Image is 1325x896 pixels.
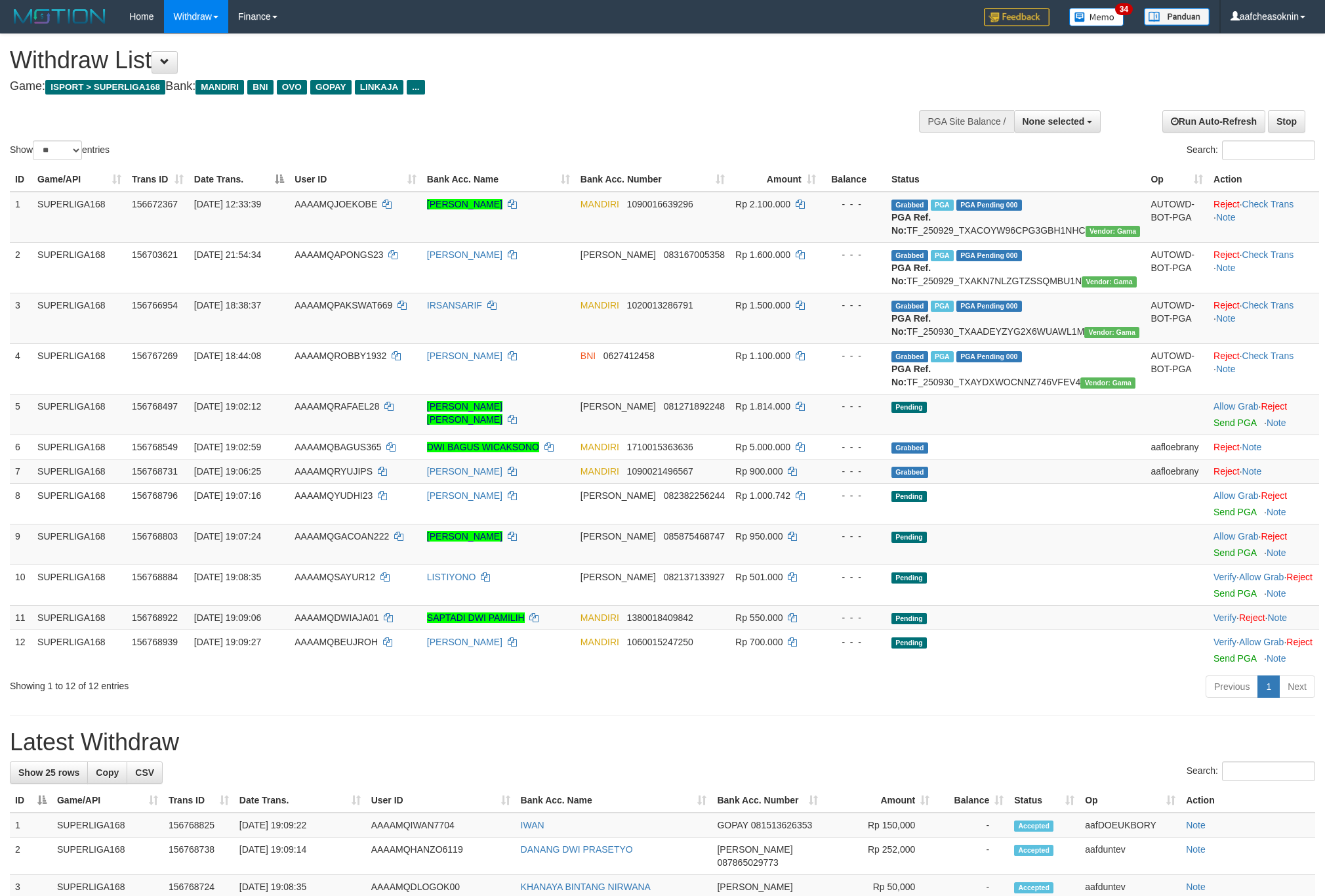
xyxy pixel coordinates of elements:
a: Note [1268,612,1288,623]
td: 10 [10,565,32,605]
span: AAAAMQROBBY1932 [295,351,386,361]
a: Next [1279,675,1315,698]
span: Grabbed [891,250,928,261]
td: AAAAMQIWAN7704 [366,813,516,838]
span: AAAAMQRYUJIPS [295,466,373,477]
td: 156768825 [163,813,234,838]
td: aafloebrany [1145,435,1208,459]
td: Rp 150,000 [823,813,935,838]
span: [DATE] 19:02:12 [194,401,261,412]
a: CSV [127,761,163,784]
span: Pending [891,572,927,584]
a: Send PGA [1213,507,1256,517]
td: 5 [10,394,32,435]
div: - - - [826,570,881,584]
img: Feedback.jpg [984,8,1050,26]
b: PGA Ref. No: [891,212,931,236]
td: 7 [10,459,32,483]
div: - - - [826,299,881,312]
th: Bank Acc. Name: activate to sort column ascending [422,167,575,192]
th: Status: activate to sort column ascending [1009,788,1080,813]
span: MANDIRI [581,442,619,452]
td: Rp 252,000 [823,838,935,875]
td: · · [1208,293,1319,343]
a: LISTIYONO [427,572,476,582]
span: Rp 501.000 [735,572,783,582]
td: SUPERLIGA168 [32,524,127,565]
label: Search: [1187,761,1315,781]
a: Send PGA [1213,547,1256,558]
span: AAAAMQPAKSWAT669 [295,300,392,310]
span: Copy 0627412458 to clipboard [603,351,655,361]
span: 156768796 [132,490,178,501]
td: 2 [10,242,32,293]
td: SUPERLIGA168 [32,565,127,605]
a: Note [1267,588,1286,599]
a: 1 [1257,675,1280,698]
div: - - - [826,198,881,211]
td: TF_250929_TXAKN7NLZGTZSSQMBU1N [886,242,1145,293]
span: PGA Pending [956,301,1022,312]
a: Reject [1213,300,1240,310]
td: · · [1208,192,1319,243]
span: Rp 1.500.000 [735,300,790,310]
a: Check Trans [1242,199,1294,209]
a: IRSANSARIF [427,300,482,310]
span: MANDIRI [581,199,619,209]
a: Send PGA [1213,417,1256,428]
a: Note [1216,263,1236,273]
span: Copy 083167005358 to clipboard [664,249,725,260]
td: · · [1208,629,1319,670]
span: Copy 1020013286791 to clipboard [627,300,693,310]
th: User ID: activate to sort column ascending [289,167,422,192]
a: Stop [1268,110,1305,133]
span: Copy 1710015363636 to clipboard [627,442,693,452]
td: · · [1208,343,1319,394]
span: 156768939 [132,637,178,647]
img: MOTION_logo.png [10,7,110,26]
td: · [1208,435,1319,459]
th: Balance [821,167,886,192]
a: Reject [1213,466,1240,477]
a: Reject [1286,637,1313,647]
a: [PERSON_NAME] [PERSON_NAME] [427,401,502,425]
span: AAAAMQYUDHI23 [295,490,373,501]
span: OVO [277,80,307,95]
td: SUPERLIGA168 [32,435,127,459]
a: [PERSON_NAME] [427,199,502,209]
span: [DATE] 19:09:27 [194,637,261,647]
span: Rp 950.000 [735,531,783,542]
td: 2 [10,838,52,875]
td: aafDOEUKBORY [1080,813,1181,838]
td: 3 [10,293,32,343]
span: AAAAMQSAYUR12 [295,572,375,582]
span: ... [407,80,424,95]
a: Note [1186,882,1206,892]
span: GOPAY [310,80,352,95]
th: Date Trans.: activate to sort column descending [189,167,290,192]
a: [PERSON_NAME] [427,531,502,542]
a: Verify [1213,612,1236,623]
span: Pending [891,402,927,413]
b: PGA Ref. No: [891,263,931,286]
a: Check Trans [1242,351,1294,361]
td: · [1208,394,1319,435]
a: Note [1267,653,1286,664]
span: [DATE] 19:02:59 [194,442,261,452]
div: - - - [826,611,881,624]
td: · [1208,524,1319,565]
a: KHANAYA BINTANG NIRWANA [521,882,651,892]
span: Rp 900.000 [735,466,783,477]
h4: Game: Bank: [10,80,870,93]
a: Reject [1213,249,1240,260]
a: Note [1186,820,1206,830]
td: · · [1208,565,1319,605]
td: · · [1208,242,1319,293]
span: Pending [891,613,927,624]
span: AAAAMQBEUJROH [295,637,378,647]
span: Rp 700.000 [735,637,783,647]
span: Vendor URL: https://trx31.1velocity.biz [1084,327,1139,338]
span: Accepted [1014,821,1053,832]
a: Reject [1213,442,1240,452]
span: PGA Pending [956,250,1022,261]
